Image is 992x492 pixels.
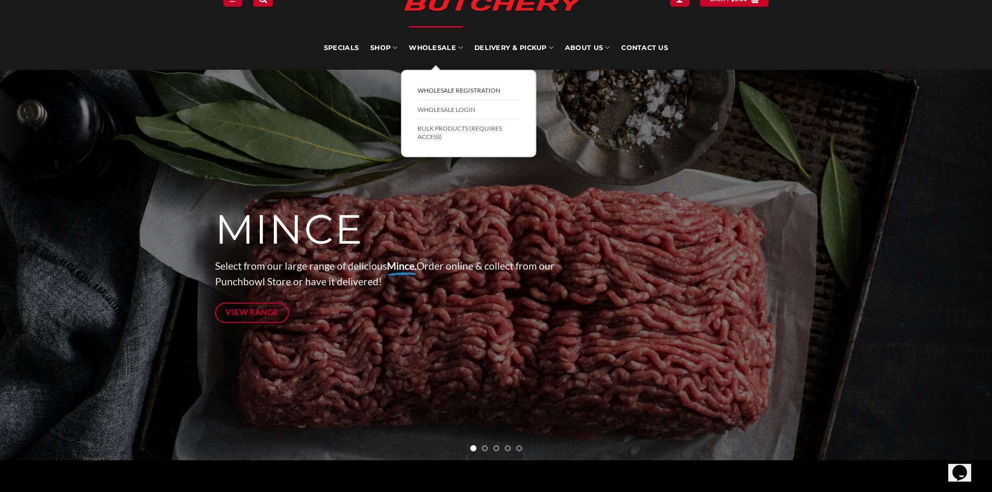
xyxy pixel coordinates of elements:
[474,26,554,70] a: Delivery & Pickup
[370,26,397,70] a: SHOP
[621,26,668,70] a: Contact Us
[948,450,982,482] iframe: chat widget
[505,445,511,451] li: Page dot 4
[409,26,463,70] a: Wholesale
[470,445,476,451] li: Page dot 1
[418,81,520,100] a: Wholesale Registration
[225,306,279,319] span: View Range
[215,260,555,288] span: Select from our large range of delicious Order online & collect from our Punchbowl Store or have ...
[493,445,499,451] li: Page dot 3
[387,260,417,272] strong: Mince.
[482,445,488,451] li: Page dot 2
[324,26,359,70] a: Specials
[418,100,520,120] a: Wholesale Login
[565,26,610,70] a: About Us
[516,445,522,451] li: Page dot 5
[418,119,520,146] a: BULK Products (Requires Access)
[215,205,363,255] span: MINCE
[215,302,290,323] a: View Range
